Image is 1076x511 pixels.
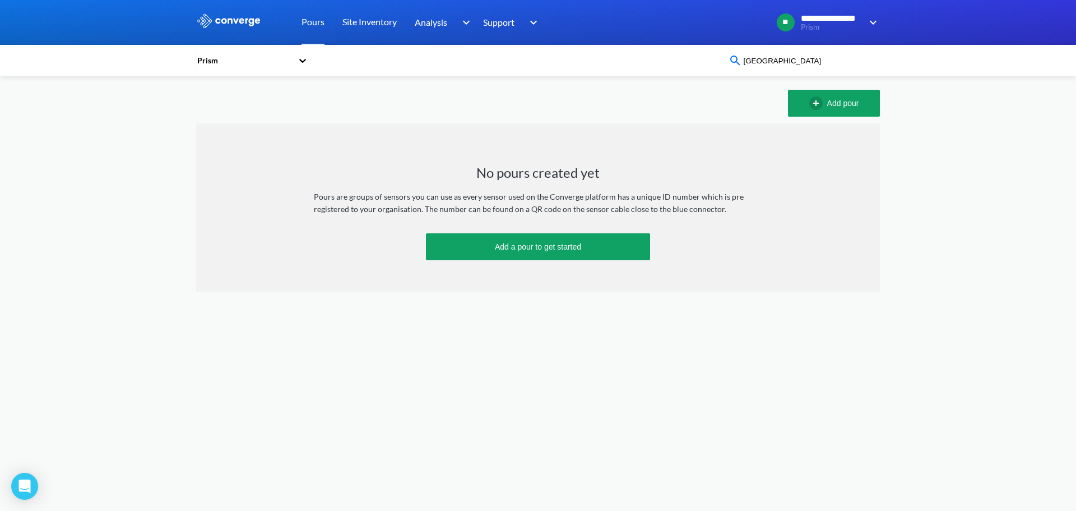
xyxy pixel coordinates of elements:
img: add-circle-outline.svg [809,96,827,110]
h1: No pours created yet [476,164,600,182]
img: downArrow.svg [455,16,473,29]
img: downArrow.svg [862,16,880,29]
div: Open Intercom Messenger [11,473,38,500]
div: Prism [196,54,293,67]
span: Support [483,15,514,29]
img: icon-search-blue.svg [729,54,742,67]
img: logo_ewhite.svg [196,13,261,28]
img: downArrow.svg [522,16,540,29]
input: Type your pour name [742,54,878,67]
span: Prism [801,23,862,31]
span: Analysis [415,15,447,29]
button: Add pour [788,90,880,117]
div: Pours are groups of sensors you can use as every sensor used on the Converge platform has a uniqu... [314,191,762,215]
button: Add a pour to get started [426,233,650,260]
